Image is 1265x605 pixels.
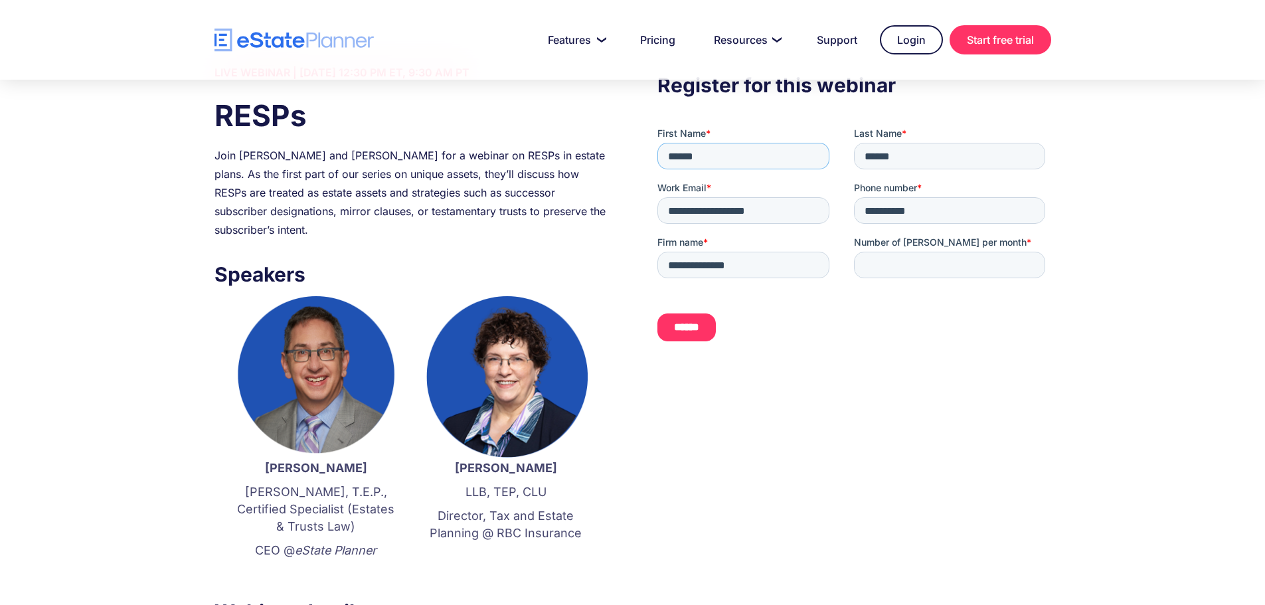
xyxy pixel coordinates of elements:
[234,542,398,559] p: CEO @
[424,507,588,542] p: Director, Tax and Estate Planning @ RBC Insurance
[624,27,691,53] a: Pricing
[295,543,377,557] em: eState Planner
[698,27,794,53] a: Resources
[265,461,367,475] strong: [PERSON_NAME]
[880,25,943,54] a: Login
[234,566,398,583] p: ‍
[234,483,398,535] p: [PERSON_NAME], T.E.P., Certified Specialist (Estates & Trusts Law)
[214,29,374,52] a: home
[214,95,608,136] h1: RESPs
[950,25,1051,54] a: Start free trial
[657,70,1051,100] h3: Register for this webinar
[214,146,608,239] div: Join [PERSON_NAME] and [PERSON_NAME] for a webinar on RESPs in estate plans. As the first part of...
[214,259,608,290] h3: Speakers
[657,127,1051,365] iframe: Form 0
[801,27,873,53] a: Support
[455,461,557,475] strong: [PERSON_NAME]
[424,549,588,566] p: ‍
[424,483,588,501] p: LLB, TEP, CLU
[532,27,618,53] a: Features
